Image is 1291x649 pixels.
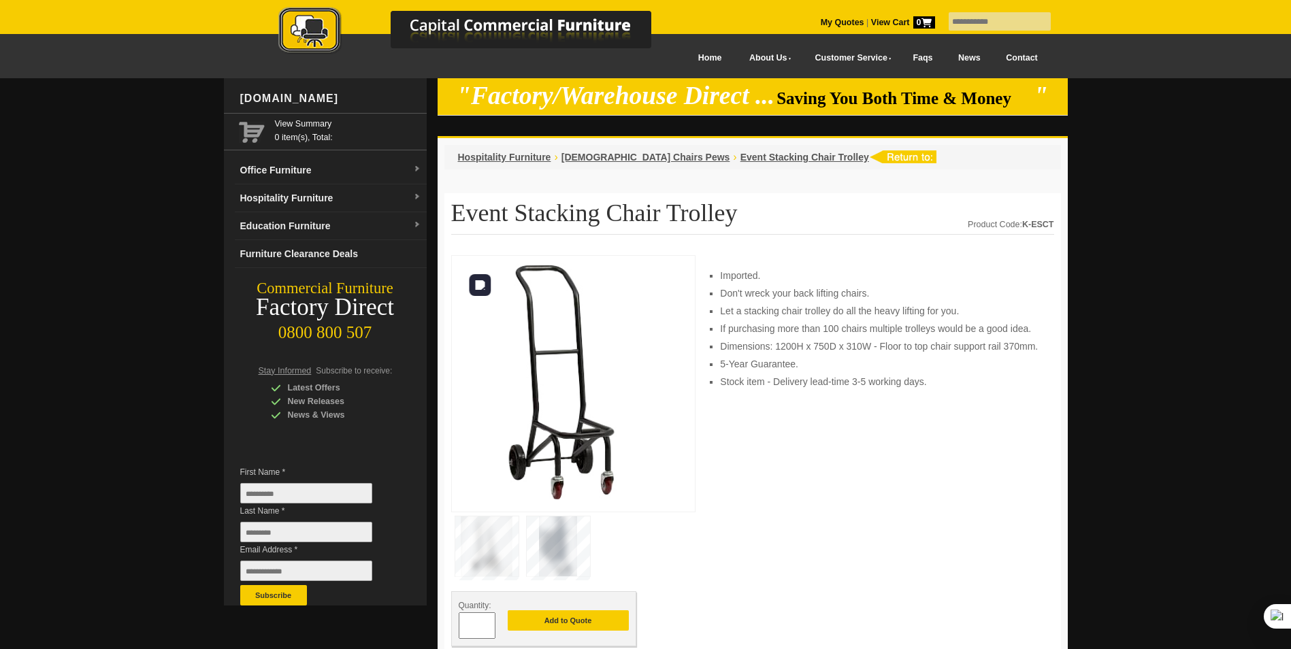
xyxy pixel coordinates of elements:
[235,78,427,119] div: [DOMAIN_NAME]
[554,150,557,164] li: ›
[413,165,421,173] img: dropdown
[913,16,935,29] span: 0
[240,465,393,479] span: First Name *
[240,504,393,518] span: Last Name *
[235,240,427,268] a: Furniture Clearance Deals
[508,610,629,631] button: Add to Quote
[413,221,421,229] img: dropdown
[316,366,392,376] span: Subscribe to receive:
[235,156,427,184] a: Office Furnituredropdown
[1034,82,1048,110] em: "
[945,43,993,73] a: News
[869,150,936,163] img: return to
[821,18,864,27] a: My Quotes
[871,18,935,27] strong: View Cart
[720,357,1040,371] li: 5-Year Guarantee.
[733,150,736,164] li: ›
[241,7,717,56] img: Capital Commercial Furniture Logo
[457,82,774,110] em: "Factory/Warehouse Direct ...
[900,43,946,73] a: Faqs
[275,117,421,142] span: 0 item(s), Total:
[240,585,307,605] button: Subscribe
[868,18,934,27] a: View Cart0
[240,483,372,503] input: First Name *
[224,298,427,317] div: Factory Direct
[459,601,491,610] span: Quantity:
[720,375,1040,388] li: Stock item - Delivery lead-time 3-5 working days.
[271,408,400,422] div: News & Views
[413,193,421,201] img: dropdown
[800,43,900,73] a: Customer Service
[224,279,427,298] div: Commercial Furniture
[235,212,427,240] a: Education Furnituredropdown
[740,152,869,163] a: Event Stacking Chair Trolley
[968,218,1053,231] div: Product Code:
[241,7,717,61] a: Capital Commercial Furniture Logo
[720,286,1040,300] li: Don't wreck your back lifting chairs.
[235,184,427,212] a: Hospitality Furnituredropdown
[224,316,427,342] div: 0800 800 507
[720,339,1040,353] li: Dimensions: 1200H x 750D x 310W - Floor to top chair support rail 370mm.
[459,263,663,501] img: Event Stacking Chair Trolley, steel, holds 25 chairs, ideal for conference or church storage
[240,543,393,556] span: Email Address *
[720,322,1040,335] li: If purchasing more than 100 chairs multiple trolleys would be a good idea.
[240,561,372,581] input: Email Address *
[451,200,1054,235] h1: Event Stacking Chair Trolley
[275,117,421,131] a: View Summary
[259,366,312,376] span: Stay Informed
[777,89,1032,107] span: Saving You Both Time & Money
[1022,220,1054,229] strong: K-ESCT
[993,43,1050,73] a: Contact
[734,43,800,73] a: About Us
[271,395,400,408] div: New Releases
[720,269,1040,282] li: Imported.
[561,152,730,163] a: [DEMOGRAPHIC_DATA] Chairs Pews
[720,304,1040,318] li: Let a stacking chair trolley do all the heavy lifting for you.
[271,381,400,395] div: Latest Offers
[240,522,372,542] input: Last Name *
[458,152,551,163] a: Hospitality Furniture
